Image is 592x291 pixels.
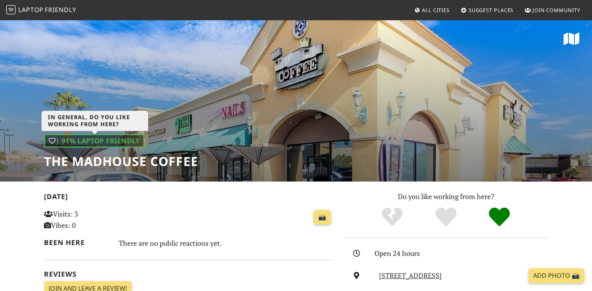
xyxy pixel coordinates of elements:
[44,134,144,148] div: | 91% Laptop Friendly
[379,271,442,280] a: [STREET_ADDRESS]
[365,206,419,228] div: No
[411,3,453,17] a: All Cities
[6,5,16,14] img: LaptopFriendly
[42,111,148,131] h3: In general, do you like working from here?
[6,4,76,17] a: LaptopFriendly LaptopFriendly
[344,191,548,202] p: Do you like working from here?
[422,7,450,14] span: All Cities
[44,154,198,169] h1: The MadHouse Coffee
[314,210,331,225] a: 📸
[44,270,334,278] h2: Reviews
[45,5,76,14] span: Friendly
[44,238,110,247] h2: Been here
[529,268,584,283] a: Add Photo 📸
[374,248,553,259] div: Open 24 hours
[44,208,135,231] p: Visits: 3 Vibes: 0
[458,3,517,17] a: Suggest Places
[119,237,334,249] div: There are no public reactions yet.
[469,7,514,14] span: Suggest Places
[473,206,526,228] div: Definitely!
[522,3,583,17] a: Join Community
[419,206,473,228] div: Yes
[18,5,44,14] span: Laptop
[44,192,334,204] h2: [DATE]
[532,7,580,14] span: Join Community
